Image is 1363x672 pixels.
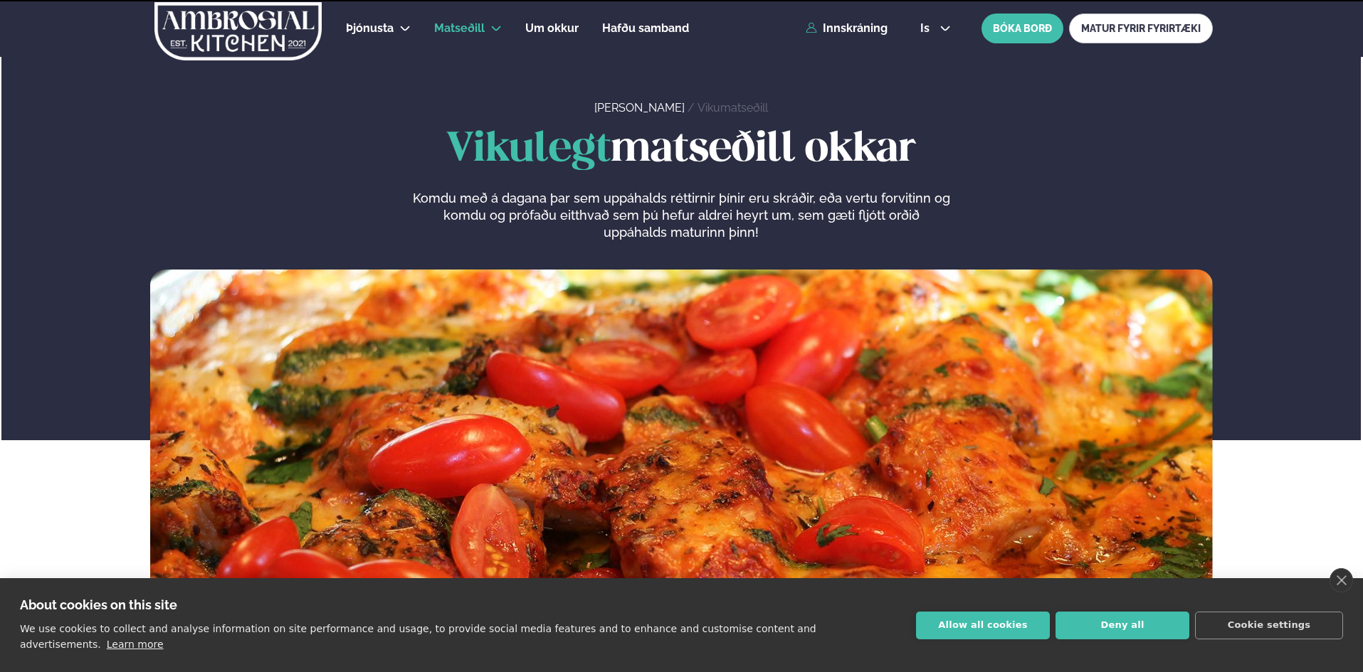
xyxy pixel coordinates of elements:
p: We use cookies to collect and analyse information on site performance and usage, to provide socia... [20,623,816,650]
span: Hafðu samband [602,21,689,35]
h1: matseðill okkar [150,127,1213,173]
img: logo [153,2,323,60]
span: Vikulegt [446,130,611,169]
span: Matseðill [434,21,485,35]
button: Deny all [1056,612,1189,639]
a: Innskráning [806,22,888,35]
button: Cookie settings [1195,612,1343,639]
a: Þjónusta [346,20,394,37]
a: Um okkur [525,20,579,37]
span: is [920,23,934,34]
button: Allow all cookies [916,612,1050,639]
a: Vikumatseðill [698,101,768,114]
a: MATUR FYRIR FYRIRTÆKI [1069,14,1213,43]
strong: About cookies on this site [20,597,177,612]
button: is [909,23,962,34]
a: Learn more [107,639,164,650]
span: / [688,101,698,114]
p: Komdu með á dagana þar sem uppáhalds réttirnir þínir eru skráðir, eða vertu forvitinn og komdu og... [412,190,950,241]
a: Hafðu samband [602,20,689,37]
span: Um okkur [525,21,579,35]
button: BÓKA BORÐ [982,14,1063,43]
img: image alt [150,270,1213,656]
a: close [1330,568,1353,592]
a: [PERSON_NAME] [594,101,685,114]
span: Þjónusta [346,21,394,35]
a: Matseðill [434,20,485,37]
